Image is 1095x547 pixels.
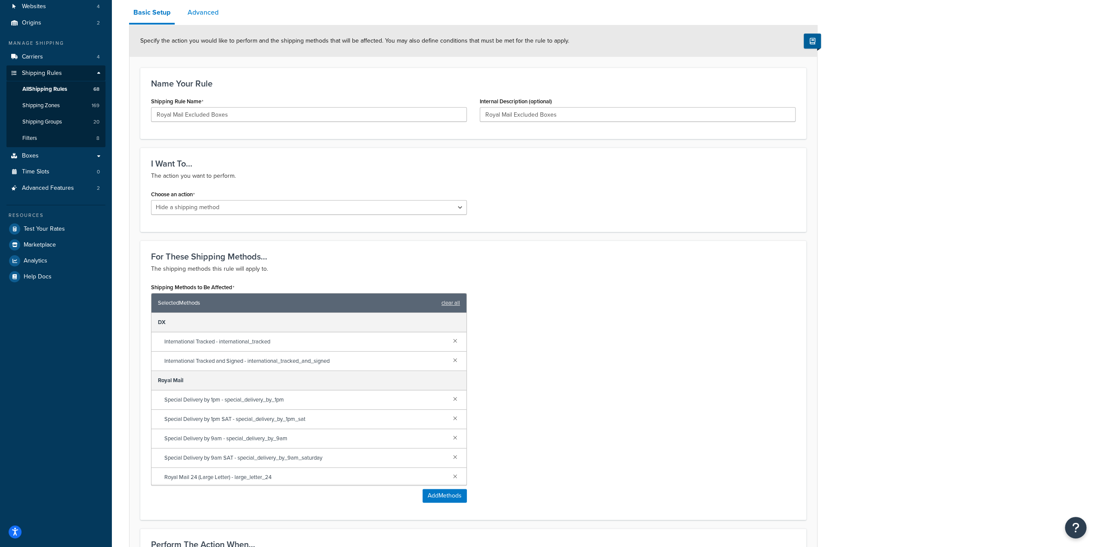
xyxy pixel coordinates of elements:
span: Websites [22,3,46,10]
span: 8 [96,135,99,142]
span: Special Delivery by 1pm - special_delivery_by_1pm [164,394,446,406]
a: Test Your Rates [6,221,105,237]
span: 2 [97,19,100,27]
span: All Shipping Rules [22,86,67,93]
div: Royal Mail [151,371,466,390]
button: AddMethods [423,489,467,503]
a: Origins2 [6,15,105,31]
span: 0 [97,168,100,176]
p: The shipping methods this rule will apply to. [151,264,796,274]
span: Time Slots [22,168,49,176]
button: Show Help Docs [804,34,821,49]
label: Shipping Methods to Be Affected [151,284,234,291]
div: DX [151,313,466,332]
li: Advanced Features [6,180,105,196]
span: Special Delivery by 9am SAT - special_delivery_by_9am_saturday [164,452,446,464]
li: Origins [6,15,105,31]
li: Filters [6,130,105,146]
span: 4 [97,3,100,10]
a: Help Docs [6,269,105,284]
span: Marketplace [24,241,56,249]
a: Shipping Groups20 [6,114,105,130]
span: Royal Mail 24 (Large Letter) - large_letter_24 [164,471,446,483]
h3: Name Your Rule [151,79,796,88]
span: 20 [93,118,99,126]
a: Advanced Features2 [6,180,105,196]
span: Specify the action you would like to perform and the shipping methods that will be affected. You ... [140,36,569,45]
p: The action you want to perform. [151,171,796,181]
div: Manage Shipping [6,40,105,47]
h3: I Want To... [151,159,796,168]
span: Boxes [22,152,39,160]
span: International Tracked and Signed - international_tracked_and_signed [164,355,446,367]
span: Shipping Groups [22,118,62,126]
span: 169 [92,102,99,109]
a: Filters8 [6,130,105,146]
a: AllShipping Rules68 [6,81,105,97]
h3: For These Shipping Methods... [151,252,796,261]
label: Shipping Rule Name [151,98,204,105]
span: Special Delivery by 9am - special_delivery_by_9am [164,433,446,445]
span: Analytics [24,257,47,265]
span: Help Docs [24,273,52,281]
li: Shipping Groups [6,114,105,130]
span: Shipping Zones [22,102,60,109]
span: Test Your Rates [24,226,65,233]
li: Shipping Zones [6,98,105,114]
a: Time Slots0 [6,164,105,180]
span: Special Delivery by 1pm SAT - special_delivery_by_1pm_sat [164,413,446,425]
li: Shipping Rules [6,65,105,147]
li: Time Slots [6,164,105,180]
li: Carriers [6,49,105,65]
span: Shipping Rules [22,70,62,77]
a: Boxes [6,148,105,164]
span: 2 [97,185,100,192]
label: Internal Description (optional) [480,98,552,105]
span: Carriers [22,53,43,61]
div: Resources [6,212,105,219]
label: Choose an action [151,191,195,198]
a: clear all [441,297,460,309]
a: Shipping Rules [6,65,105,81]
a: Basic Setup [129,2,175,25]
span: International Tracked - international_tracked [164,336,446,348]
span: 68 [93,86,99,93]
a: Advanced [183,2,223,23]
a: Analytics [6,253,105,269]
span: Filters [22,135,37,142]
span: 4 [97,53,100,61]
a: Carriers4 [6,49,105,65]
span: Advanced Features [22,185,74,192]
a: Shipping Zones169 [6,98,105,114]
span: Selected Methods [158,297,437,309]
a: Marketplace [6,237,105,253]
button: Open Resource Center [1065,517,1086,538]
span: Origins [22,19,41,27]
